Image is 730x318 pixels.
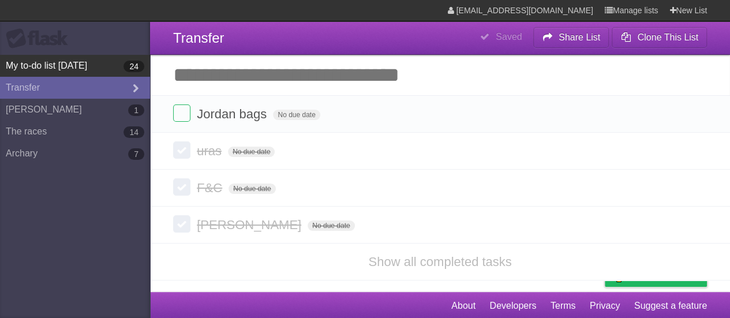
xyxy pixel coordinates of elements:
span: No due date [228,147,275,157]
b: Saved [496,32,522,42]
a: Terms [551,295,576,317]
b: 14 [123,126,144,138]
span: No due date [308,220,354,231]
b: 1 [128,104,144,116]
span: No due date [273,110,320,120]
button: Clone This List [612,27,707,48]
a: About [451,295,476,317]
button: Share List [533,27,609,48]
a: Show all completed tasks [368,255,511,269]
span: F&C [197,181,225,195]
span: [PERSON_NAME] [197,218,304,232]
div: Flask [6,28,75,49]
span: Jordan bags [197,107,269,121]
b: Clone This List [637,32,698,42]
b: Share List [559,32,600,42]
span: No due date [229,184,275,194]
b: 24 [123,61,144,72]
label: Done [173,104,190,122]
a: Developers [489,295,536,317]
span: Transfer [173,30,224,46]
span: uras [197,144,224,158]
a: Suggest a feature [634,295,707,317]
a: Privacy [590,295,620,317]
span: Buy me a coffee [629,266,701,286]
label: Done [173,215,190,233]
label: Done [173,178,190,196]
label: Done [173,141,190,159]
b: 7 [128,148,144,160]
